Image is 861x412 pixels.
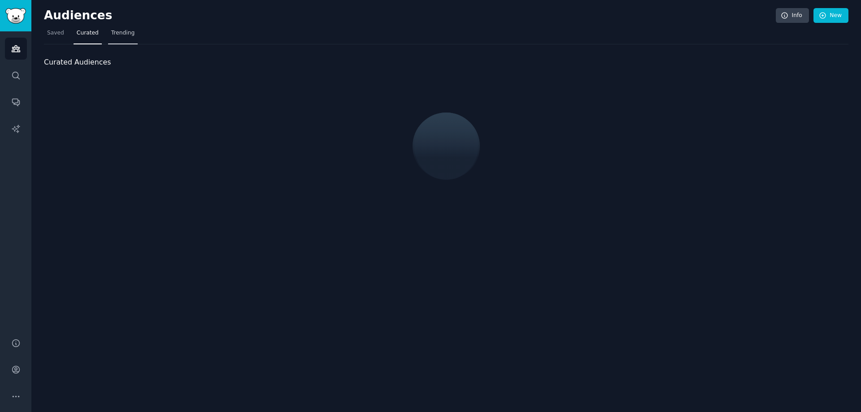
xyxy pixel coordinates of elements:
a: Info [776,8,809,23]
span: Curated [77,29,99,37]
a: Trending [108,26,138,44]
a: New [813,8,848,23]
span: Trending [111,29,135,37]
h2: Audiences [44,9,776,23]
span: Saved [47,29,64,37]
img: GummySearch logo [5,8,26,24]
a: Saved [44,26,67,44]
span: Curated Audiences [44,57,111,68]
a: Curated [74,26,102,44]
